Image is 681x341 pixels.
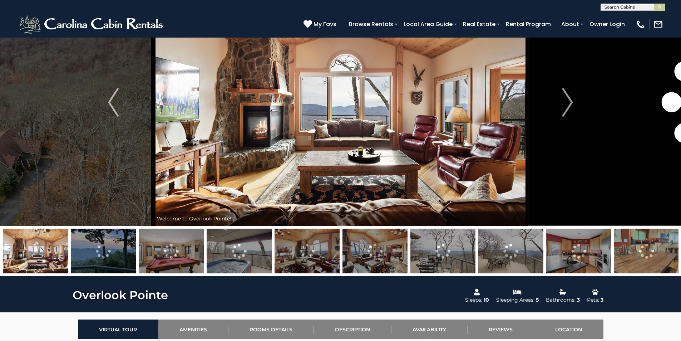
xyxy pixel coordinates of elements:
[342,229,408,273] img: 163477010
[304,20,338,29] a: My Favs
[139,229,204,273] img: 163477027
[391,320,468,339] a: Availability
[562,88,573,117] img: arrow
[534,320,603,339] a: Location
[586,18,628,30] a: Owner Login
[459,18,499,30] a: Real Estate
[502,18,554,30] a: Rental Program
[614,229,679,273] img: 164561949
[410,229,475,273] img: 163476991
[275,229,340,273] img: 163477008
[546,229,611,273] img: 163477043
[78,320,158,339] a: Virtual Tour
[558,18,583,30] a: About
[400,18,456,30] a: Local Area Guide
[314,20,336,29] span: My Favs
[228,320,314,339] a: Rooms Details
[636,19,646,29] img: phone-regular-white.png
[18,14,166,35] img: White-1-2.png
[478,229,543,273] img: 163476994
[653,19,663,29] img: mail-regular-white.png
[153,211,528,226] div: Welcome to Overlook Pointe!
[158,320,228,339] a: Amenities
[108,88,119,117] img: arrow
[71,229,136,273] img: 163278099
[207,229,272,273] img: 163477001
[345,18,397,30] a: Browse Rentals
[314,320,391,339] a: Description
[468,320,534,339] a: Reviews
[3,229,68,273] img: 163477009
